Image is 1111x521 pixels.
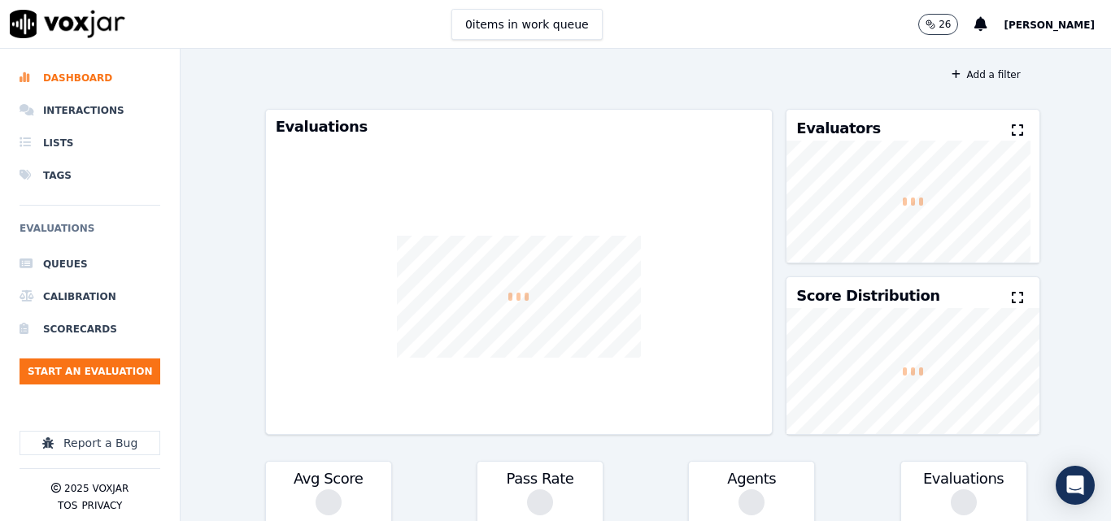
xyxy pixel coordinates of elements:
h3: Evaluations [911,471,1017,486]
a: Tags [20,159,160,192]
img: voxjar logo [10,10,125,38]
h3: Pass Rate [487,471,593,486]
h3: Evaluators [796,121,880,136]
button: TOS [58,499,77,512]
a: Queues [20,248,160,280]
h3: Avg Score [276,471,381,486]
button: 0items in work queue [451,9,603,40]
h3: Agents [699,471,804,486]
button: Privacy [81,499,122,512]
button: [PERSON_NAME] [1004,15,1111,34]
button: 26 [918,14,974,35]
a: Interactions [20,94,160,127]
h3: Evaluations [276,119,763,134]
div: Open Intercom Messenger [1056,466,1095,505]
a: Dashboard [20,62,160,94]
a: Lists [20,127,160,159]
a: Calibration [20,280,160,313]
p: 2025 Voxjar [64,482,129,495]
button: Report a Bug [20,431,160,455]
button: 26 [918,14,958,35]
a: Scorecards [20,313,160,345]
span: [PERSON_NAME] [1004,20,1095,31]
p: 26 [939,18,951,31]
button: Add a filter [945,65,1027,85]
button: Start an Evaluation [20,358,160,384]
h3: Score Distribution [796,289,939,303]
h6: Evaluations [20,219,160,248]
